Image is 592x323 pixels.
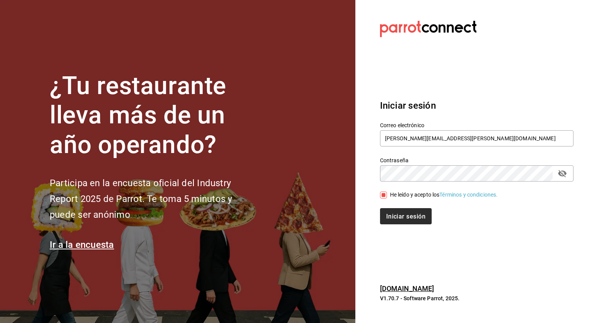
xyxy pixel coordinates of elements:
[386,213,425,220] font: Iniciar sesión
[380,208,432,224] button: Iniciar sesión
[380,157,409,163] font: Contraseña
[390,192,440,198] font: He leído y acepto los
[50,239,114,250] a: Ir a la encuesta
[50,178,232,220] font: Participa en la encuesta oficial del Industry Report 2025 de Parrot. Te toma 5 minutos y puede se...
[556,167,569,180] button: campo de contraseña
[50,71,226,160] font: ¿Tu restaurante lleva más de un año operando?
[380,284,434,293] a: [DOMAIN_NAME]
[380,122,424,128] font: Correo electrónico
[380,295,460,301] font: V1.70.7 - Software Parrot, 2025.
[380,100,436,111] font: Iniciar sesión
[380,130,573,146] input: Ingresa tu correo electrónico
[439,192,498,198] a: Términos y condiciones.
